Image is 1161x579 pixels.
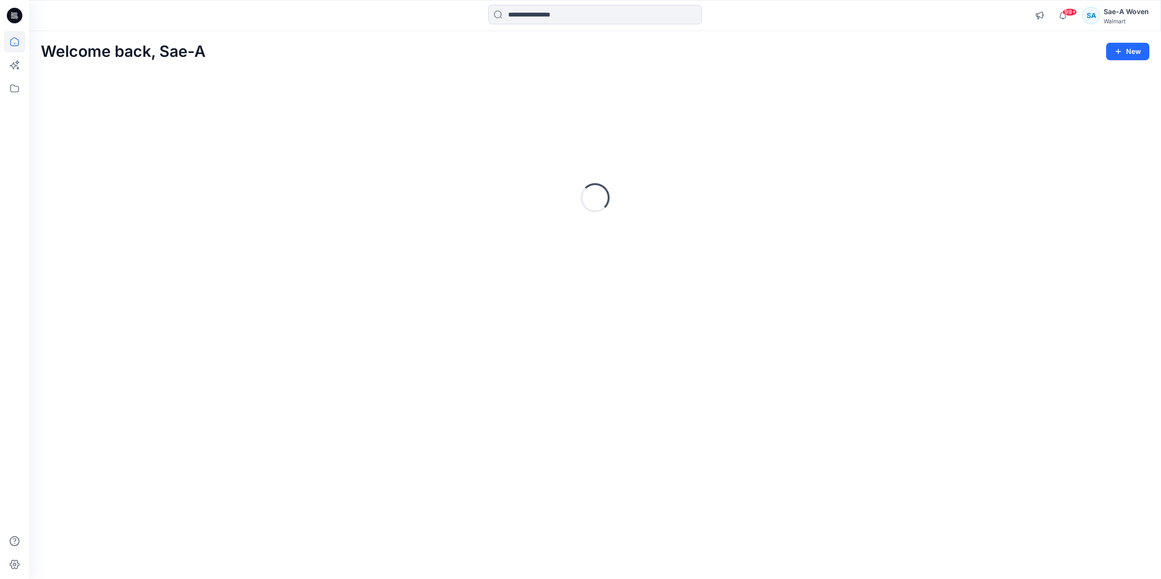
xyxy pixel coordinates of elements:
[1104,17,1149,25] div: Walmart
[41,43,205,61] h2: Welcome back, Sae-A
[1104,6,1149,17] div: Sae-A Woven
[1082,7,1100,24] div: SA
[1106,43,1149,60] button: New
[1062,8,1077,16] span: 99+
